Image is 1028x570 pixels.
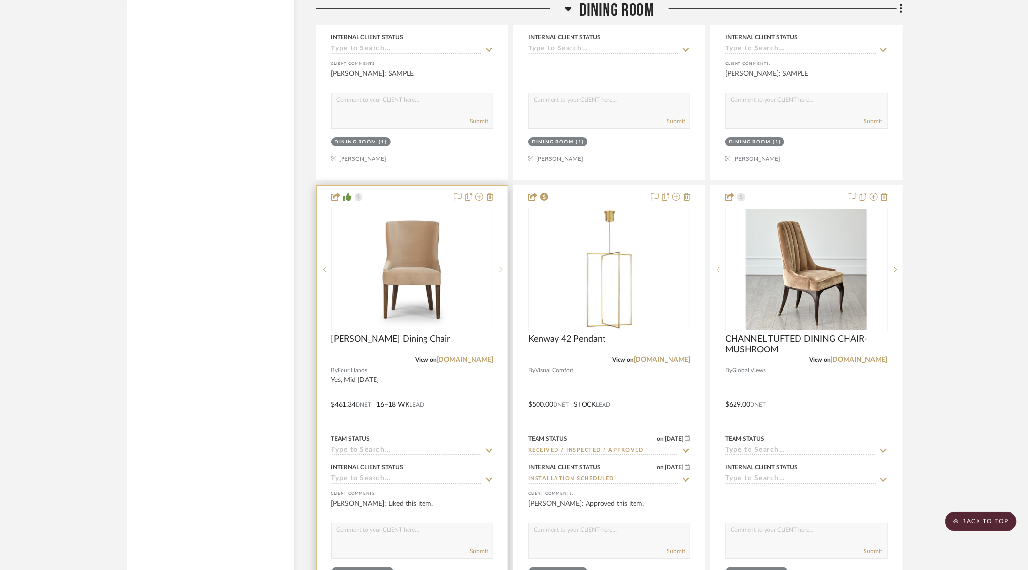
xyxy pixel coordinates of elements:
[864,117,882,126] button: Submit
[331,446,482,456] input: Type to Search…
[634,356,690,363] a: [DOMAIN_NAME]
[338,366,368,375] span: Four Hands
[576,139,584,146] div: (1)
[528,463,601,472] div: Internal Client Status
[657,436,664,442] span: on
[528,33,601,42] div: Internal Client Status
[437,356,493,363] a: [DOMAIN_NAME]
[746,209,867,330] img: CHANNEL TUFTED DINING CHAIR-MUSHROOM
[528,499,690,518] div: [PERSON_NAME]: Approved this item.
[667,547,685,555] button: Submit
[725,446,876,456] input: Type to Search…
[725,69,887,88] div: [PERSON_NAME]: SAMPLE
[664,435,685,442] span: [DATE]
[725,45,876,54] input: Type to Search…
[725,334,887,355] span: CHANNEL TUFTED DINING CHAIR-MUSHROOM
[528,334,605,345] span: Kenway 42 Pendant
[335,139,377,146] div: Dining Room
[331,366,338,375] span: By
[528,45,679,54] input: Type to Search…
[528,475,679,484] input: Type to Search…
[415,357,437,363] span: View on
[729,139,771,146] div: Dining Room
[352,209,473,330] img: Edward Dining Chair
[945,512,1017,531] scroll-to-top-button: BACK TO TOP
[725,33,798,42] div: Internal Client Status
[725,366,732,375] span: By
[667,117,685,126] button: Submit
[529,208,690,331] div: 0
[612,357,634,363] span: View on
[331,45,482,54] input: Type to Search…
[331,463,404,472] div: Internal Client Status
[549,209,670,330] img: Kenway 42 Pendant
[331,434,370,443] div: Team Status
[664,464,685,471] span: [DATE]
[810,357,831,363] span: View on
[331,334,451,345] span: [PERSON_NAME] Dining Chair
[831,356,888,363] a: [DOMAIN_NAME]
[379,139,387,146] div: (1)
[528,446,679,456] input: Type to Search…
[773,139,782,146] div: (1)
[732,366,766,375] span: Global Views
[331,69,493,88] div: [PERSON_NAME]: SAMPLE
[470,117,488,126] button: Submit
[528,366,535,375] span: By
[657,464,664,470] span: on
[331,475,482,484] input: Type to Search…
[528,434,567,443] div: Team Status
[332,208,493,331] div: 0
[725,434,764,443] div: Team Status
[470,547,488,555] button: Submit
[532,139,574,146] div: Dining Room
[535,366,573,375] span: Visual Comfort
[331,33,404,42] div: Internal Client Status
[331,499,493,518] div: [PERSON_NAME]: Liked this item.
[725,475,876,484] input: Type to Search…
[725,463,798,472] div: Internal Client Status
[864,547,882,555] button: Submit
